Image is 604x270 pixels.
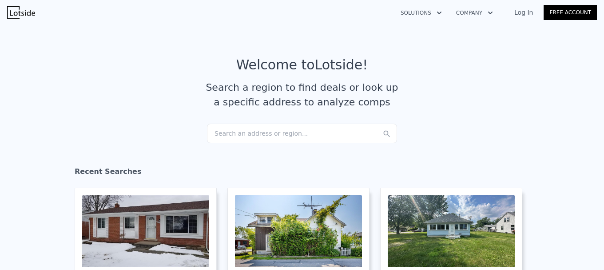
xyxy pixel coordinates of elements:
button: Solutions [393,5,449,21]
a: Log In [504,8,544,17]
a: Free Account [544,5,597,20]
div: Recent Searches [75,159,529,188]
div: Welcome to Lotside ! [236,57,368,73]
button: Company [449,5,500,21]
div: Search an address or region... [207,124,397,143]
div: Search a region to find deals or look up a specific address to analyze comps [203,80,401,109]
img: Lotside [7,6,35,19]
